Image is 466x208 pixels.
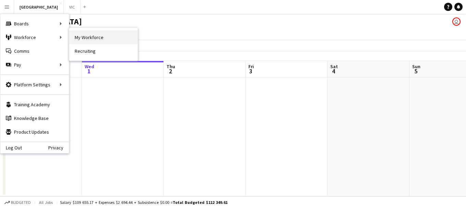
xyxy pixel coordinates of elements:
div: Platform Settings [0,78,69,91]
div: Boards [0,17,69,30]
span: All jobs [38,200,54,205]
span: 2 [165,67,175,75]
div: Pay [0,58,69,72]
a: My Workforce [69,30,138,44]
span: Sun [412,63,420,70]
span: Fri [248,63,254,70]
span: Wed [85,63,94,70]
span: 3 [247,67,254,75]
button: Budgeted [3,199,32,206]
a: Knowledge Base [0,111,69,125]
app-user-avatar: Sharman Smit [452,17,461,26]
span: Thu [167,63,175,70]
a: Privacy [48,145,69,150]
a: Training Academy [0,98,69,111]
span: 5 [411,67,420,75]
span: 1 [84,67,94,75]
button: [GEOGRAPHIC_DATA] [14,0,64,14]
span: Sat [330,63,338,70]
span: Total Budgeted $112 349.61 [173,200,228,205]
div: Workforce [0,30,69,44]
span: 4 [329,67,338,75]
a: Recruiting [69,44,138,58]
span: Budgeted [11,200,31,205]
a: Comms [0,44,69,58]
a: Product Updates [0,125,69,139]
button: VIC [64,0,81,14]
a: Log Out [0,145,22,150]
div: Salary $109 655.17 + Expenses $2 694.44 + Subsistence $0.00 = [60,200,228,205]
